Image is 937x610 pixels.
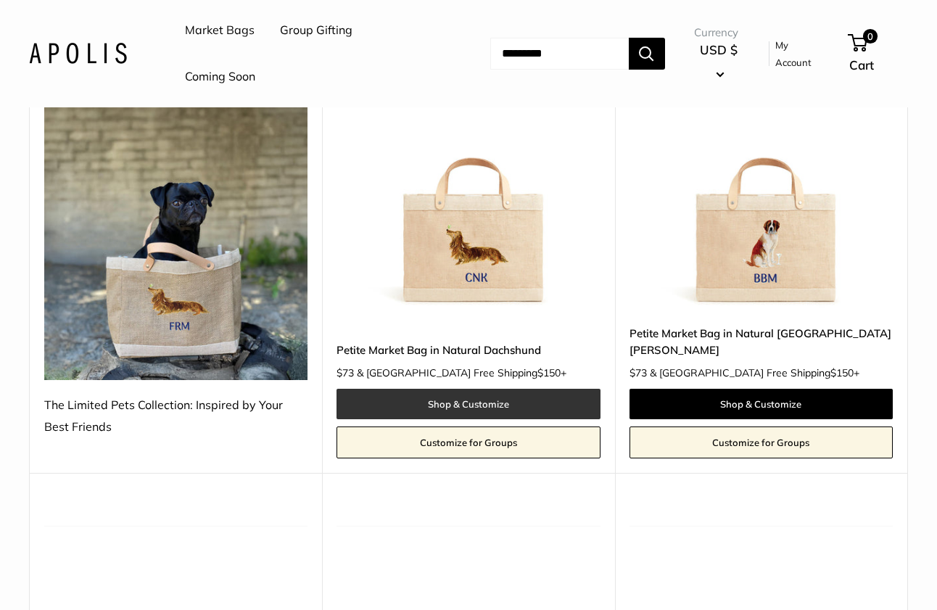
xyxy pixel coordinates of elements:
[694,38,744,85] button: USD $
[630,47,893,310] a: Petite Market Bag in Natural St. BernardPetite Market Bag in Natural St. Bernard
[337,342,600,358] a: Petite Market Bag in Natural Dachshund
[849,57,874,73] span: Cart
[630,426,893,458] a: Customize for Groups
[863,29,878,44] span: 0
[29,43,127,64] img: Apolis
[849,30,908,77] a: 0 Cart
[337,366,354,379] span: $73
[185,20,255,41] a: Market Bags
[280,20,352,41] a: Group Gifting
[337,389,600,419] a: Shop & Customize
[44,395,307,438] div: The Limited Pets Collection: Inspired by Your Best Friends
[337,426,600,458] a: Customize for Groups
[630,47,893,310] img: Petite Market Bag in Natural St. Bernard
[185,66,255,88] a: Coming Soon
[700,42,738,57] span: USD $
[630,366,647,379] span: $73
[694,22,744,43] span: Currency
[357,368,566,378] span: & [GEOGRAPHIC_DATA] Free Shipping +
[650,368,859,378] span: & [GEOGRAPHIC_DATA] Free Shipping +
[830,366,854,379] span: $150
[337,47,600,310] a: Petite Market Bag in Natural DachshundPetite Market Bag in Natural Dachshund
[537,366,561,379] span: $150
[490,38,629,70] input: Search...
[630,325,893,359] a: Petite Market Bag in Natural [GEOGRAPHIC_DATA][PERSON_NAME]
[775,36,824,72] a: My Account
[630,389,893,419] a: Shop & Customize
[337,47,600,310] img: Petite Market Bag in Natural Dachshund
[44,47,307,380] img: The Limited Pets Collection: Inspired by Your Best Friends
[629,38,665,70] button: Search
